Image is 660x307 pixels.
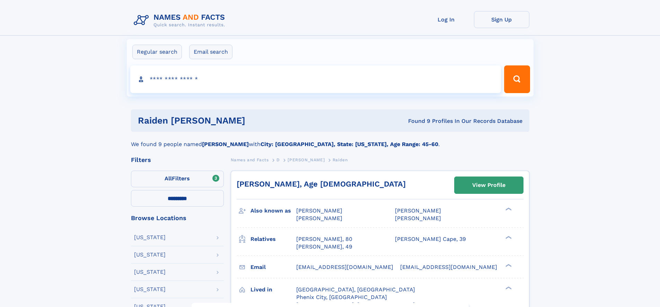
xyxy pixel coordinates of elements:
[189,45,232,59] label: Email search
[132,45,182,59] label: Regular search
[130,65,501,93] input: search input
[296,264,393,270] span: [EMAIL_ADDRESS][DOMAIN_NAME]
[138,116,327,125] h1: raiden [PERSON_NAME]
[250,233,296,245] h3: Relatives
[296,207,342,214] span: [PERSON_NAME]
[131,215,224,221] div: Browse Locations
[296,286,415,293] span: [GEOGRAPHIC_DATA], [GEOGRAPHIC_DATA]
[134,287,166,292] div: [US_STATE]
[472,177,505,193] div: View Profile
[395,235,466,243] a: [PERSON_NAME] Cape, 39
[296,294,387,300] span: Phenix City, [GEOGRAPHIC_DATA]
[504,235,512,240] div: ❯
[455,177,523,193] a: View Profile
[131,11,231,30] img: Logo Names and Facts
[395,207,441,214] span: [PERSON_NAME]
[165,175,172,182] span: All
[504,263,512,268] div: ❯
[276,157,280,162] span: D
[134,252,166,258] div: [US_STATE]
[250,261,296,273] h3: Email
[333,157,348,162] span: Raiden
[400,264,497,270] span: [EMAIL_ADDRESS][DOMAIN_NAME]
[504,207,512,211] div: ❯
[296,235,352,243] a: [PERSON_NAME], 80
[231,155,269,164] a: Names and Facts
[261,141,438,147] b: City: [GEOGRAPHIC_DATA], State: [US_STATE], Age Range: 45-60
[288,157,325,162] span: [PERSON_NAME]
[419,11,474,28] a: Log In
[131,171,224,187] label: Filters
[395,215,441,222] span: [PERSON_NAME]
[250,205,296,217] h3: Also known as
[327,117,522,125] div: Found 9 Profiles In Our Records Database
[131,157,224,163] div: Filters
[504,286,512,290] div: ❯
[237,180,406,188] a: [PERSON_NAME], Age [DEMOGRAPHIC_DATA]
[296,215,342,222] span: [PERSON_NAME]
[296,243,352,251] a: [PERSON_NAME], 49
[474,11,529,28] a: Sign Up
[134,235,166,240] div: [US_STATE]
[134,269,166,275] div: [US_STATE]
[276,155,280,164] a: D
[288,155,325,164] a: [PERSON_NAME]
[504,65,530,93] button: Search Button
[131,132,529,148] div: We found 9 people named with .
[250,284,296,296] h3: Lived in
[202,141,249,147] b: [PERSON_NAME]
